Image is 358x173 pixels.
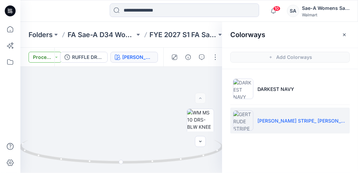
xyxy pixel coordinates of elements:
div: GERTRUDE STRIPE_ VIVID WHITE [122,53,154,61]
div: Sae-A Womens Sales Team [302,4,350,12]
button: [PERSON_NAME] STRIPE_ [PERSON_NAME] [110,52,158,63]
img: DARKEST NAVY [233,79,253,99]
p: [PERSON_NAME] STRIPE_ [PERSON_NAME] [257,117,347,124]
img: WM MS 10 DRS-BLW KNEE Colorway wo Avatar [187,109,214,136]
p: DARKEST NAVY [257,85,294,93]
a: Folders [29,30,53,40]
img: GERTRUDE STRIPE_ VIVID WHITE [233,110,253,131]
button: Details [183,52,194,63]
div: Walmart [302,12,350,17]
a: FA Sae-A D34 Women's Knits [68,30,135,40]
a: FYE 2027 S1 FA Sae-A D34 Women's Knits [150,30,217,40]
span: 10 [273,6,281,11]
div: RUFFLE DRESS_AFM [72,53,103,61]
h2: Colorways [230,31,265,39]
div: SA [287,5,299,17]
button: RUFFLE DRESS_AFM [60,52,108,63]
